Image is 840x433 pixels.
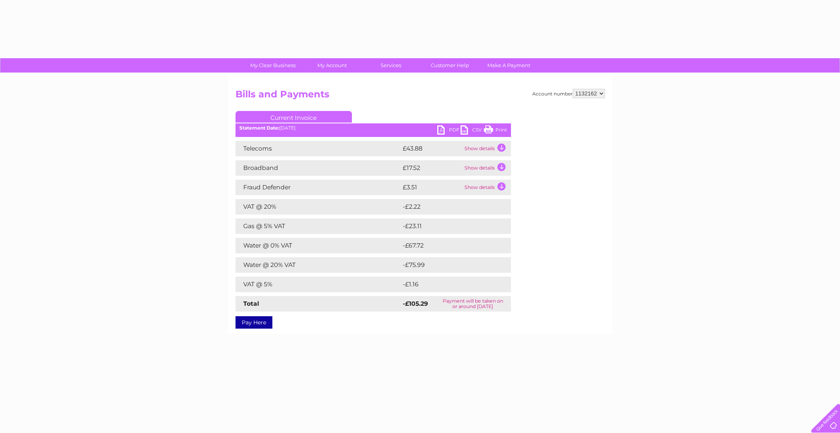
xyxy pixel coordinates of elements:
a: Current Invoice [236,111,352,123]
a: My Account [300,58,364,73]
td: -£75.99 [401,257,497,273]
a: My Clear Business [241,58,305,73]
strong: Total [243,300,259,307]
a: Services [359,58,423,73]
div: Account number [532,89,605,98]
a: Print [484,125,507,137]
td: Show details [462,160,511,176]
a: Pay Here [236,316,272,329]
b: Statement Date: [239,125,279,131]
td: Telecoms [236,141,401,156]
td: -£67.72 [401,238,496,253]
td: -£1.16 [401,277,493,292]
td: -£2.22 [401,199,494,215]
a: PDF [437,125,461,137]
td: Broadband [236,160,401,176]
td: £43.88 [401,141,462,156]
td: Water @ 20% VAT [236,257,401,273]
td: -£23.11 [401,218,495,234]
a: Make A Payment [477,58,541,73]
td: Payment will be taken on or around [DATE] [435,296,511,312]
a: Customer Help [418,58,482,73]
td: Water @ 0% VAT [236,238,401,253]
h2: Bills and Payments [236,89,605,104]
td: Show details [462,180,511,195]
a: CSV [461,125,484,137]
td: VAT @ 20% [236,199,401,215]
strong: -£105.29 [403,300,428,307]
td: VAT @ 5% [236,277,401,292]
td: Fraud Defender [236,180,401,195]
td: Show details [462,141,511,156]
div: [DATE] [236,125,511,131]
td: Gas @ 5% VAT [236,218,401,234]
td: £17.52 [401,160,462,176]
td: £3.51 [401,180,462,195]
